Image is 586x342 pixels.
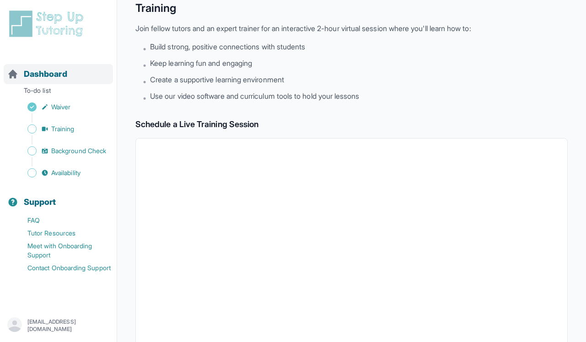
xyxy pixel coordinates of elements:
[135,23,568,34] p: Join fellow tutors and an expert trainer for an interactive 2-hour virtual session where you'll l...
[143,92,146,103] span: •
[51,168,81,177] span: Availability
[143,59,146,70] span: •
[51,102,70,112] span: Waiver
[7,9,89,38] img: logo
[7,68,67,80] a: Dashboard
[51,124,75,134] span: Training
[143,43,146,54] span: •
[7,214,117,227] a: FAQ
[4,53,113,84] button: Dashboard
[7,101,117,113] a: Waiver
[7,227,117,240] a: Tutor Resources
[51,146,106,155] span: Background Check
[150,58,252,69] span: Keep learning fun and engaging
[7,123,117,135] a: Training
[24,68,67,80] span: Dashboard
[4,86,113,99] p: To-do list
[4,181,113,212] button: Support
[135,118,568,131] h2: Schedule a Live Training Session
[143,76,146,87] span: •
[7,317,109,334] button: [EMAIL_ADDRESS][DOMAIN_NAME]
[150,41,305,52] span: Build strong, positive connections with students
[135,1,568,16] h1: Training
[7,144,117,157] a: Background Check
[7,262,117,274] a: Contact Onboarding Support
[7,166,117,179] a: Availability
[7,240,117,262] a: Meet with Onboarding Support
[150,91,359,102] span: Use our video software and curriculum tools to hold your lessons
[27,318,109,333] p: [EMAIL_ADDRESS][DOMAIN_NAME]
[24,196,56,208] span: Support
[150,74,284,85] span: Create a supportive learning environment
